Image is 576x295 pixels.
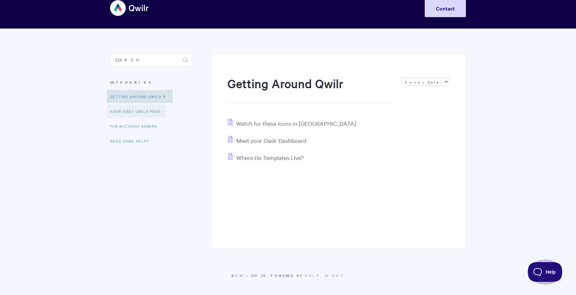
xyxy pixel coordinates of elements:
a: Your First Qwilr Page [107,105,166,118]
a: For Account Admins [110,120,162,133]
h3: Categories [110,76,192,88]
input: Search [110,53,192,67]
a: Qwilr [235,273,253,278]
h1: Getting Around Qwilr [227,75,395,103]
a: Help Scout [305,273,345,278]
span: Powered by [271,273,345,278]
iframe: Toggle Customer Support [528,262,563,282]
a: Meet your Qwilr Dashboard [228,137,306,144]
span: Where Do Templates Live? [236,154,304,161]
span: Meet your Qwilr Dashboard [236,137,306,144]
select: Page reloads on selection [401,78,449,86]
a: Need Some Help? [110,134,154,147]
span: Watch for these icons in [GEOGRAPHIC_DATA] [236,120,356,127]
p: © 2025. [110,273,466,279]
a: Where Do Templates Live? [228,154,304,161]
a: Getting Around Qwilr [107,90,173,103]
a: Watch for these icons in [GEOGRAPHIC_DATA] [228,120,356,127]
